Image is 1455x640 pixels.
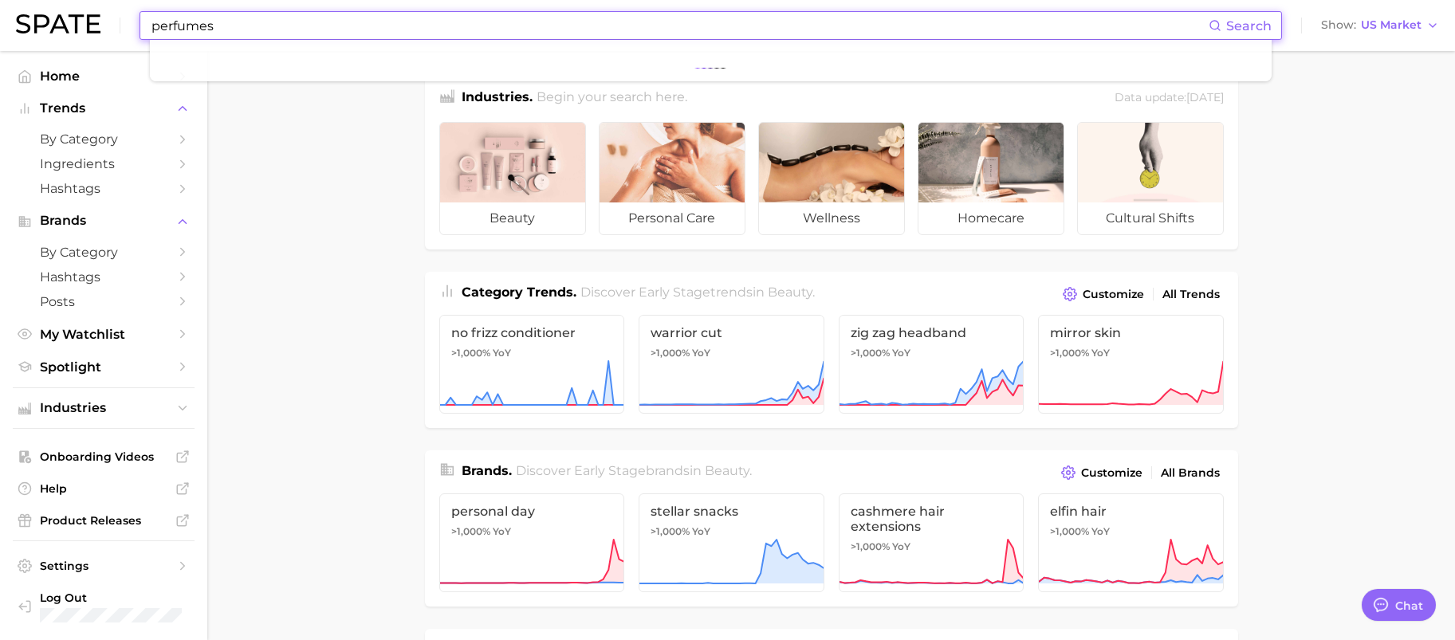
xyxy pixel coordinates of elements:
a: warrior cut>1,000% YoY [639,315,824,414]
a: Settings [13,554,195,578]
a: elfin hair>1,000% YoY [1038,493,1224,592]
span: Log Out [40,591,219,605]
a: Ingredients [13,151,195,176]
span: no frizz conditioner [451,325,613,340]
a: stellar snacks>1,000% YoY [639,493,824,592]
a: Spotlight [13,355,195,379]
span: Discover Early Stage brands in . [516,463,752,478]
span: YoY [1091,525,1110,538]
span: Product Releases [40,513,167,528]
span: mirror skin [1050,325,1212,340]
h2: Begin your search here. [537,88,687,109]
a: zig zag headband>1,000% YoY [839,315,1024,414]
a: mirror skin>1,000% YoY [1038,315,1224,414]
span: beauty [705,463,749,478]
button: Customize [1057,461,1146,484]
span: by Category [40,132,167,147]
span: Hashtags [40,181,167,196]
a: homecare [918,122,1064,235]
span: >1,000% [451,525,490,537]
span: Home [40,69,167,84]
span: Category Trends . [462,285,576,300]
span: personal care [600,202,745,234]
a: by Category [13,240,195,265]
span: beauty [768,285,812,300]
span: Industries [40,401,167,415]
a: beauty [439,122,586,235]
span: Discover Early Stage trends in . [580,285,815,300]
a: Posts [13,289,195,314]
span: YoY [1091,347,1110,359]
a: personal day>1,000% YoY [439,493,625,592]
a: All Trends [1158,284,1224,305]
span: My Watchlist [40,327,167,342]
span: Customize [1083,288,1144,301]
span: warrior cut [651,325,812,340]
span: YoY [692,525,710,538]
span: cashmere hair extensions [851,504,1013,534]
span: Help [40,481,167,496]
span: beauty [440,202,585,234]
a: by Category [13,127,195,151]
span: >1,000% [451,347,490,359]
input: Search here for a brand, industry, or ingredient [150,12,1209,39]
a: Log out. Currently logged in with e-mail jenine.guerriero@givaudan.com. [13,586,195,627]
span: >1,000% [1050,347,1089,359]
span: Brands . [462,463,512,478]
span: Search [1226,18,1272,33]
a: cashmere hair extensions>1,000% YoY [839,493,1024,592]
span: homecare [918,202,1064,234]
span: >1,000% [851,347,890,359]
span: Trends [40,101,167,116]
span: >1,000% [851,540,890,552]
span: elfin hair [1050,504,1212,519]
button: Brands [13,209,195,233]
a: Hashtags [13,265,195,289]
a: personal care [599,122,745,235]
a: Hashtags [13,176,195,201]
span: wellness [759,202,904,234]
button: ShowUS Market [1317,15,1443,36]
span: cultural shifts [1078,202,1223,234]
span: stellar snacks [651,504,812,519]
span: Customize [1081,466,1142,480]
span: >1,000% [651,525,690,537]
span: Posts [40,294,167,309]
button: Industries [13,396,195,420]
span: zig zag headband [851,325,1013,340]
h1: Industries. [462,88,533,109]
a: wellness [758,122,905,235]
span: >1,000% [1050,525,1089,537]
span: All Trends [1162,288,1220,301]
span: Ingredients [40,156,167,171]
span: YoY [493,347,511,359]
span: personal day [451,504,613,519]
span: All Brands [1161,466,1220,480]
span: Spotlight [40,359,167,375]
span: US Market [1361,21,1422,29]
div: Data update: [DATE] [1115,88,1224,109]
button: Customize [1059,283,1147,305]
span: YoY [892,540,910,553]
a: Home [13,64,195,88]
a: My Watchlist [13,322,195,347]
span: YoY [692,347,710,359]
a: Onboarding Videos [13,445,195,469]
span: Onboarding Videos [40,450,167,464]
span: YoY [892,347,910,359]
span: Settings [40,559,167,573]
a: no frizz conditioner>1,000% YoY [439,315,625,414]
img: SPATE [16,14,100,33]
button: Trends [13,96,195,120]
span: >1,000% [651,347,690,359]
span: Show [1321,21,1356,29]
a: All Brands [1157,462,1224,484]
a: cultural shifts [1077,122,1224,235]
span: YoY [493,525,511,538]
a: Help [13,477,195,501]
a: Product Releases [13,508,195,532]
span: by Category [40,245,167,260]
span: Brands [40,214,167,228]
span: Hashtags [40,269,167,285]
